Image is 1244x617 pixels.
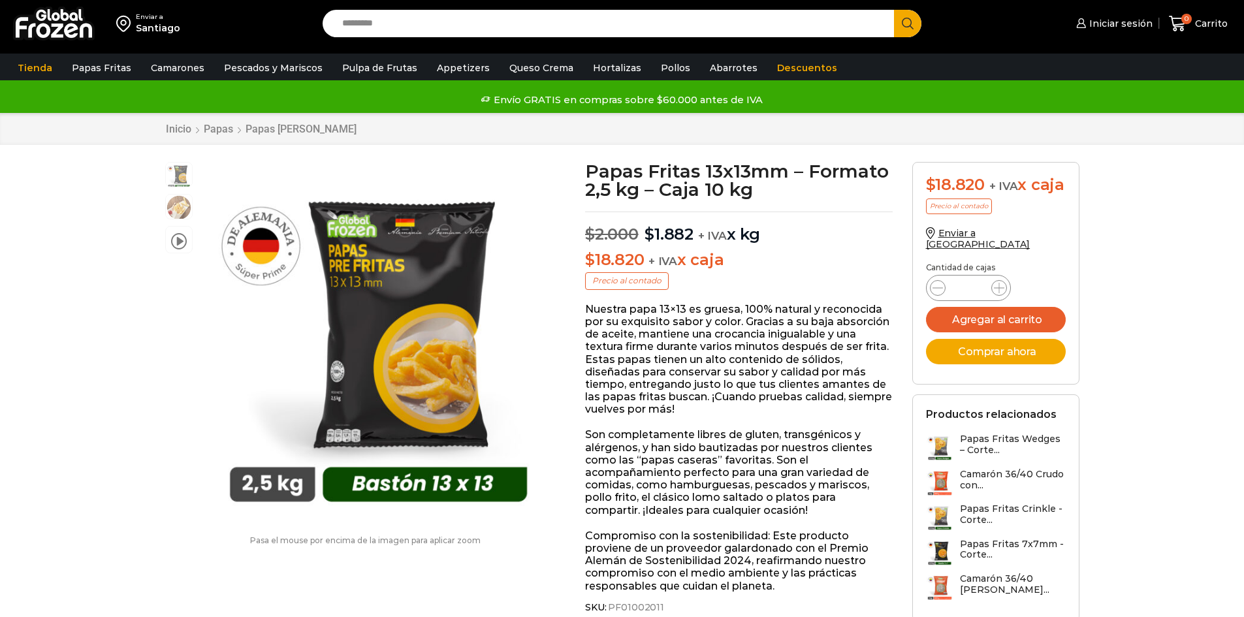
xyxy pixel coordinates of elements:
[894,10,921,37] button: Search button
[585,225,595,244] span: $
[585,250,644,269] bdi: 18.820
[585,251,893,270] p: x caja
[926,339,1066,364] button: Comprar ahora
[926,176,1066,195] div: x caja
[926,175,985,194] bdi: 18.820
[430,55,496,80] a: Appetizers
[585,212,893,244] p: x kg
[1181,14,1192,24] span: 0
[585,272,669,289] p: Precio al contado
[245,123,357,135] a: Papas [PERSON_NAME]
[165,536,566,545] p: Pasa el mouse por encima de la imagen para aplicar zoom
[960,539,1066,561] h3: Papas Fritas 7x7mm - Corte...
[926,469,1066,497] a: Camarón 36/40 Crudo con...
[585,162,893,198] h1: Papas Fritas 13x13mm – Formato 2,5 kg – Caja 10 kg
[166,163,192,189] span: 13-x-13-2kg
[585,303,893,416] p: Nuestra papa 13×13 es gruesa, 100% natural y reconocida por su exquisito sabor y color. Gracias a...
[166,195,192,221] span: 13×13
[65,55,138,80] a: Papas Fritas
[645,225,654,244] span: $
[585,428,893,516] p: Son completamente libres de gluten, transgénicos y alérgenos, y han sido bautizadas por nuestros ...
[11,55,59,80] a: Tienda
[165,123,357,135] nav: Breadcrumb
[926,263,1066,272] p: Cantidad de cajas
[960,434,1066,456] h3: Papas Fritas Wedges – Corte...
[926,408,1057,420] h2: Productos relacionados
[771,55,844,80] a: Descuentos
[116,12,136,35] img: address-field-icon.svg
[926,539,1066,567] a: Papas Fritas 7x7mm - Corte...
[1086,17,1153,30] span: Iniciar sesión
[648,255,677,268] span: + IVA
[645,225,694,244] bdi: 1.882
[654,55,697,80] a: Pollos
[165,123,192,135] a: Inicio
[956,279,981,297] input: Product quantity
[1192,17,1228,30] span: Carrito
[585,530,893,592] p: Compromiso con la sostenibilidad: Este producto proviene de un proveedor galardonado con el Premi...
[926,434,1066,462] a: Papas Fritas Wedges – Corte...
[926,503,1066,531] a: Papas Fritas Crinkle - Corte...
[926,175,936,194] span: $
[586,55,648,80] a: Hortalizas
[926,573,1066,601] a: Camarón 36/40 [PERSON_NAME]...
[703,55,764,80] a: Abarrotes
[585,225,639,244] bdi: 2.000
[136,12,180,22] div: Enviar a
[1166,8,1231,39] a: 0 Carrito
[926,227,1030,250] a: Enviar a [GEOGRAPHIC_DATA]
[585,250,595,269] span: $
[217,55,329,80] a: Pescados y Mariscos
[960,503,1066,526] h3: Papas Fritas Crinkle - Corte...
[698,229,727,242] span: + IVA
[1073,10,1153,37] a: Iniciar sesión
[926,198,992,214] p: Precio al contado
[144,55,211,80] a: Camarones
[585,602,893,613] span: SKU:
[136,22,180,35] div: Santiago
[203,123,234,135] a: Papas
[606,602,664,613] span: PF01002011
[989,180,1018,193] span: + IVA
[960,469,1066,491] h3: Camarón 36/40 Crudo con...
[960,573,1066,595] h3: Camarón 36/40 [PERSON_NAME]...
[336,55,424,80] a: Pulpa de Frutas
[503,55,580,80] a: Queso Crema
[926,307,1066,332] button: Agregar al carrito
